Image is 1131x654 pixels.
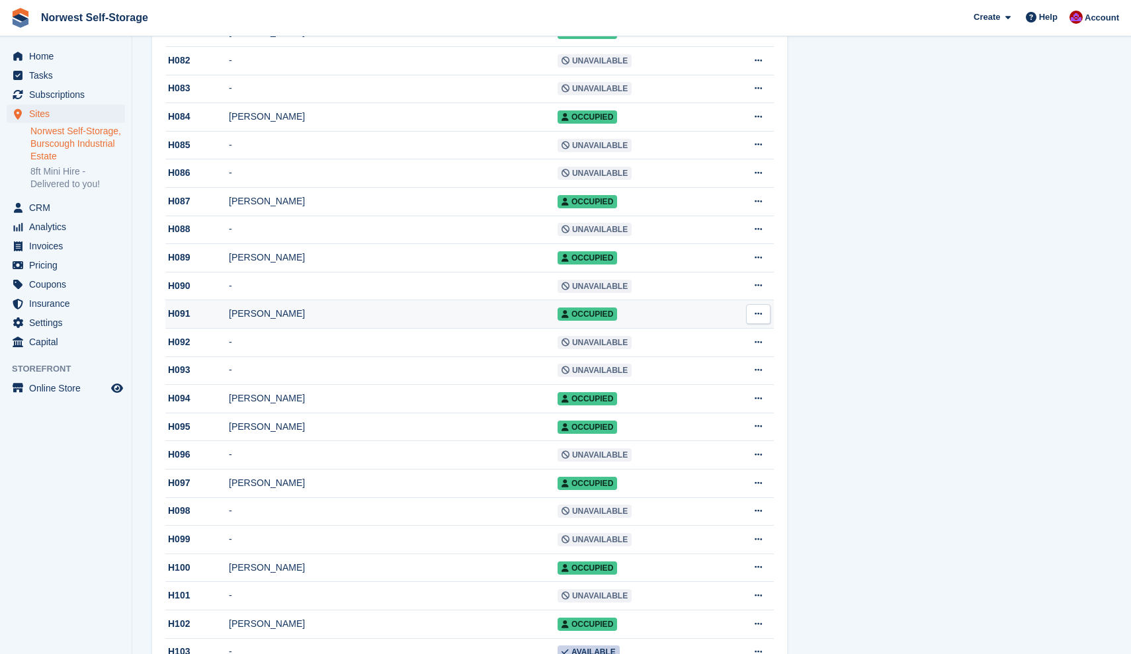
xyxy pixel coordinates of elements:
span: Sites [29,104,108,123]
span: Unavailable [558,280,632,293]
span: Occupied [558,618,617,631]
span: Online Store [29,379,108,397]
div: H096 [165,448,229,462]
img: Daniel Grensinger [1069,11,1083,24]
div: [PERSON_NAME] [229,420,558,434]
span: Invoices [29,237,108,255]
span: Storefront [12,362,132,376]
div: H098 [165,504,229,518]
td: - [229,75,558,103]
td: - [229,526,558,554]
td: - [229,441,558,470]
a: menu [7,379,125,397]
span: Unavailable [558,533,632,546]
td: - [229,272,558,300]
div: H093 [165,363,229,377]
div: H086 [165,166,229,180]
span: Settings [29,313,108,332]
td: - [229,328,558,356]
span: Unavailable [558,139,632,152]
td: - [229,131,558,159]
a: menu [7,47,125,65]
td: - [229,582,558,610]
div: H085 [165,138,229,152]
span: Occupied [558,477,617,490]
span: Tasks [29,66,108,85]
span: Occupied [558,561,617,575]
div: H092 [165,335,229,349]
a: Preview store [109,380,125,396]
td: - [229,216,558,244]
div: H091 [165,307,229,321]
div: [PERSON_NAME] [229,617,558,631]
a: menu [7,66,125,85]
td: - [229,159,558,188]
div: H095 [165,420,229,434]
td: - [229,497,558,526]
div: H090 [165,279,229,293]
span: Occupied [558,251,617,265]
a: menu [7,198,125,217]
span: Unavailable [558,589,632,602]
a: menu [7,85,125,104]
div: H097 [165,476,229,490]
span: CRM [29,198,108,217]
a: menu [7,218,125,236]
span: Account [1085,11,1119,24]
span: Create [974,11,1000,24]
div: H087 [165,194,229,208]
td: - [229,47,558,75]
a: menu [7,275,125,294]
div: H084 [165,110,229,124]
span: Occupied [558,421,617,434]
div: H082 [165,54,229,67]
a: menu [7,313,125,332]
a: 8ft Mini Hire - Delivered to you! [30,165,125,190]
span: Unavailable [558,336,632,349]
a: Norwest Self-Storage, Burscough Industrial Estate [30,125,125,163]
div: H083 [165,81,229,95]
span: Unavailable [558,54,632,67]
span: Occupied [558,195,617,208]
div: H102 [165,617,229,631]
a: menu [7,104,125,123]
td: - [229,356,558,385]
a: menu [7,237,125,255]
a: menu [7,256,125,274]
span: Occupied [558,392,617,405]
span: Analytics [29,218,108,236]
div: [PERSON_NAME] [229,561,558,575]
div: H099 [165,532,229,546]
span: Occupied [558,307,617,321]
div: [PERSON_NAME] [229,391,558,405]
div: H100 [165,561,229,575]
span: Help [1039,11,1058,24]
div: [PERSON_NAME] [229,307,558,321]
span: Unavailable [558,223,632,236]
a: menu [7,294,125,313]
div: H101 [165,589,229,602]
div: H088 [165,222,229,236]
div: H089 [165,251,229,265]
div: [PERSON_NAME] [229,110,558,124]
span: Unavailable [558,167,632,180]
span: Pricing [29,256,108,274]
a: menu [7,333,125,351]
a: Norwest Self-Storage [36,7,153,28]
div: [PERSON_NAME] [229,194,558,208]
span: Coupons [29,275,108,294]
span: Home [29,47,108,65]
div: [PERSON_NAME] [229,476,558,490]
span: Unavailable [558,82,632,95]
div: [PERSON_NAME] [229,251,558,265]
span: Occupied [558,110,617,124]
span: Unavailable [558,448,632,462]
span: Capital [29,333,108,351]
span: Subscriptions [29,85,108,104]
span: Unavailable [558,505,632,518]
span: Insurance [29,294,108,313]
div: H094 [165,391,229,405]
span: Unavailable [558,364,632,377]
img: stora-icon-8386f47178a22dfd0bd8f6a31ec36ba5ce8667c1dd55bd0f319d3a0aa187defe.svg [11,8,30,28]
